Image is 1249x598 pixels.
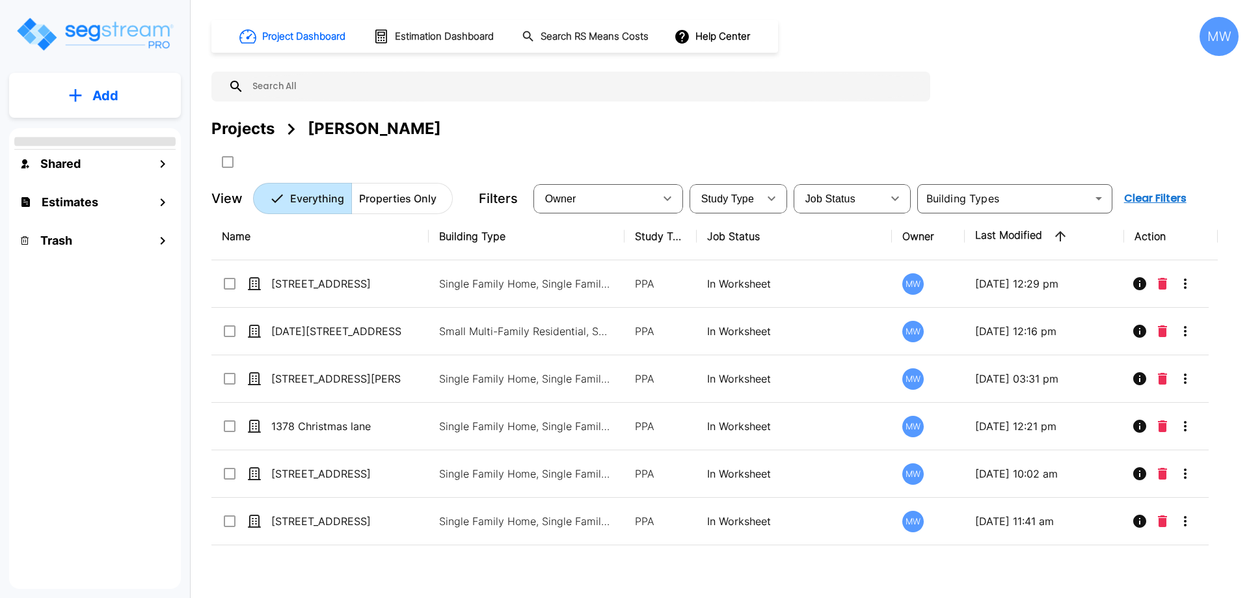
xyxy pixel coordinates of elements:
button: More-Options [1172,318,1198,344]
img: Logo [15,16,174,53]
button: Info [1127,271,1153,297]
button: Delete [1153,366,1172,392]
p: In Worksheet [707,323,882,339]
button: Search RS Means Costs [517,24,656,49]
button: Delete [1153,508,1172,534]
button: More-Options [1172,461,1198,487]
p: Properties Only [359,191,436,206]
p: Filters [479,189,518,208]
p: PPA [635,513,686,529]
p: [DATE] 03:31 pm [975,371,1114,387]
th: Owner [892,213,964,260]
p: [DATE] 10:02 am [975,466,1114,482]
p: Single Family Home, Single Family Home Site [439,276,615,292]
span: Job Status [805,193,855,204]
th: Job Status [697,213,893,260]
div: MW [902,273,924,295]
h1: Estimation Dashboard [395,29,494,44]
div: MW [902,463,924,485]
button: Delete [1153,318,1172,344]
button: More-Options [1172,366,1198,392]
p: In Worksheet [707,466,882,482]
p: Single Family Home, Single Family Home Site [439,513,615,529]
p: Small Multi-Family Residential, Small Multi-Family Residential Site [439,323,615,339]
button: More-Options [1172,413,1198,439]
button: Info [1127,508,1153,534]
h1: Shared [40,155,81,172]
button: Project Dashboard [234,22,353,51]
div: MW [1200,17,1239,56]
button: Info [1127,461,1153,487]
div: [PERSON_NAME] [308,117,441,141]
p: PPA [635,323,686,339]
button: Open [1090,189,1108,208]
button: Delete [1153,271,1172,297]
p: PPA [635,466,686,482]
th: Last Modified [965,213,1124,260]
p: Add [92,86,118,105]
p: Single Family Home, Single Family Home Site [439,371,615,387]
p: In Worksheet [707,371,882,387]
h1: Trash [40,232,72,249]
button: Info [1127,413,1153,439]
button: Info [1127,366,1153,392]
p: [DATE] 12:21 pm [975,418,1114,434]
button: Everything [253,183,352,214]
p: [STREET_ADDRESS][PERSON_NAME] [271,371,401,387]
button: Clear Filters [1119,185,1192,211]
button: Delete [1153,461,1172,487]
div: MW [902,321,924,342]
button: Info [1127,318,1153,344]
p: [DATE][STREET_ADDRESS][DATE] [271,323,401,339]
p: Single Family Home, Single Family Home Site [439,418,615,434]
p: View [211,189,243,208]
th: Building Type [429,213,624,260]
p: Everything [290,191,344,206]
p: [STREET_ADDRESS] [271,276,401,292]
h1: Project Dashboard [262,29,345,44]
th: Study Type [624,213,697,260]
div: MW [902,368,924,390]
p: 1378 Christmas lane [271,418,401,434]
input: Search All [244,72,924,102]
div: Platform [253,183,453,214]
p: In Worksheet [707,418,882,434]
p: PPA [635,418,686,434]
div: MW [902,511,924,532]
button: Estimation Dashboard [368,23,501,50]
p: [DATE] 12:16 pm [975,323,1114,339]
div: Select [536,180,654,217]
button: Help Center [671,24,755,49]
button: Add [9,77,181,115]
p: PPA [635,276,686,292]
div: Select [692,180,759,217]
p: [STREET_ADDRESS] [271,466,401,482]
button: Delete [1153,413,1172,439]
div: Select [796,180,882,217]
h1: Search RS Means Costs [541,29,649,44]
div: MW [902,416,924,437]
th: Action [1124,213,1218,260]
button: More-Options [1172,271,1198,297]
p: [DATE] 11:41 am [975,513,1114,529]
button: SelectAll [215,149,241,175]
p: PPA [635,371,686,387]
p: [STREET_ADDRESS] [271,513,401,529]
p: In Worksheet [707,276,882,292]
button: Properties Only [351,183,453,214]
th: Name [211,213,429,260]
input: Building Types [921,189,1087,208]
p: [DATE] 12:29 pm [975,276,1114,292]
span: Owner [545,193,576,204]
p: Single Family Home, Single Family Home Site [439,466,615,482]
span: Study Type [701,193,754,204]
div: Projects [211,117,275,141]
h1: Estimates [42,193,98,211]
p: In Worksheet [707,513,882,529]
button: More-Options [1172,508,1198,534]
